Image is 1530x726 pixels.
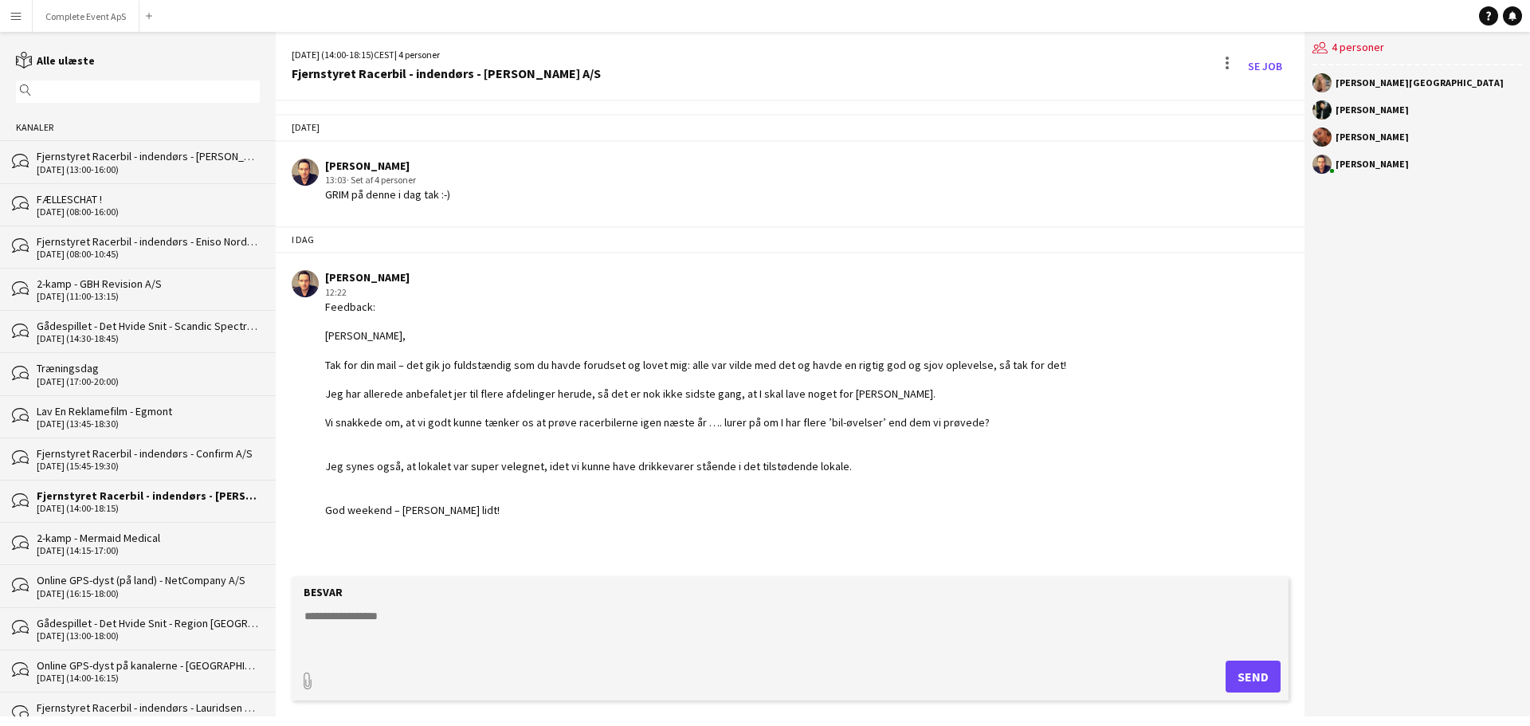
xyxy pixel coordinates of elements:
div: [PERSON_NAME] [1336,159,1409,169]
div: FÆLLESCHAT ! [37,192,260,206]
div: Fjernstyret Racerbil - indendørs - [PERSON_NAME] A/S [37,489,260,503]
div: [DATE] (13:00-18:00) [37,630,260,642]
div: [DATE] (11:00-13:15) [37,291,260,302]
div: [DATE] (14:00-18:15) | 4 personer [292,48,601,62]
div: [PERSON_NAME] [325,159,450,173]
div: [DATE] [276,114,1304,141]
a: Alle ulæste [16,53,95,68]
div: 12:22 [325,285,1066,300]
div: 4 personer [1312,32,1522,65]
div: [DATE] (14:00-18:15) [37,503,260,514]
div: [PERSON_NAME][GEOGRAPHIC_DATA] [1336,78,1504,88]
div: Online GPS-dyst på kanalerne - [GEOGRAPHIC_DATA] [37,658,260,673]
div: 2-kamp - Mermaid Medical [37,531,260,545]
div: Gådespillet - Det Hvide Snit - Region [GEOGRAPHIC_DATA] - CIMT - Digital Regulering [37,616,260,630]
span: CEST [374,49,394,61]
div: [DATE] (13:00-16:00) [37,164,260,175]
span: · Set af 4 personer [347,174,416,186]
div: Fjernstyret Racerbil - indendørs - [PERSON_NAME] A/S [292,66,601,80]
div: [DATE] (14:00-16:15) [37,673,260,684]
div: [DATE] (13:45-18:30) [37,418,260,430]
div: [PERSON_NAME] [1336,132,1409,142]
div: [DATE] (14:15-17:00) [37,545,260,556]
div: [DATE] (17:00-19:15) [37,715,260,726]
div: [PERSON_NAME] [325,270,1066,285]
div: [PERSON_NAME] [1336,105,1409,115]
div: 13:03 [325,173,450,187]
label: Besvar [304,585,343,599]
button: Send [1226,661,1281,693]
div: Lav En Reklamefilm - Egmont [37,404,260,418]
div: Gådespillet - Det Hvide Snit - Scandic Spectrum [37,319,260,333]
div: [DATE] (15:45-19:30) [37,461,260,472]
div: Fjernstyret Racerbil - indendørs - Lauridsen Handel & Import [37,700,260,715]
div: Fjernstyret Racerbil - indendørs - Eniso Nordic ApS [37,234,260,249]
div: Fjernstyret Racerbil - indendørs - Confirm A/S [37,446,260,461]
div: Træningsdag [37,361,260,375]
div: I dag [276,226,1304,253]
div: Online GPS-dyst (på land) - NetCompany A/S [37,573,260,587]
div: Fjernstyret Racerbil - indendørs - [PERSON_NAME] [37,149,260,163]
button: Complete Event ApS [33,1,139,32]
div: [DATE] (14:30-18:45) [37,333,260,344]
div: [DATE] (17:00-20:00) [37,376,260,387]
div: 2-kamp - GBH Revision A/S [37,277,260,291]
div: GRIM på denne i dag tak :-) [325,187,450,202]
a: Se Job [1242,53,1289,79]
div: Feedback: [PERSON_NAME], Tak for din mail – det gik jo fuldstændig som du havde forudset og lovet... [325,300,1066,590]
div: [DATE] (16:15-18:00) [37,588,260,599]
div: [DATE] (08:00-16:00) [37,206,260,218]
div: [DATE] (08:00-10:45) [37,249,260,260]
